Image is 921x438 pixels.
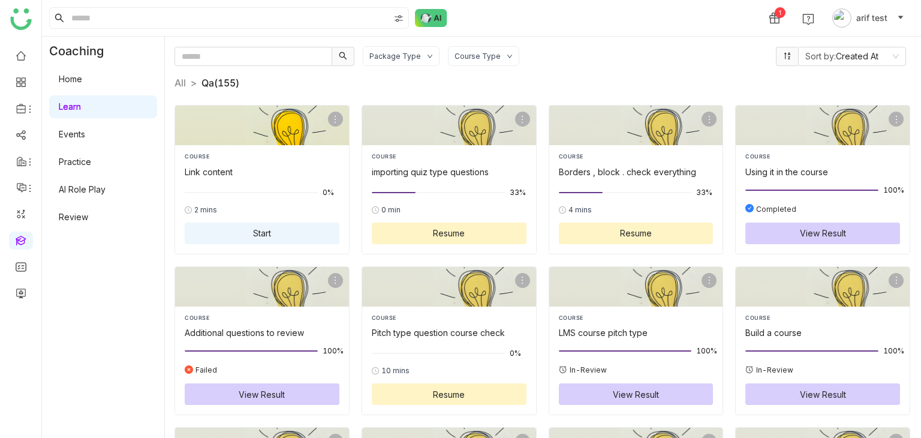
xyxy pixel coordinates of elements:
button: Resume [372,383,526,405]
a: Home [59,74,82,84]
div: Using it in the course [745,166,900,178]
span: In-Review [756,365,793,374]
div: COURSE [559,314,714,322]
span: Start [253,227,271,239]
nz-breadcrumb-separator: > [191,77,197,89]
span: Resume [433,388,465,401]
span: 100% [883,347,898,355]
span: View Result [613,388,659,401]
img: Additional questions to review [175,267,349,307]
div: Package Type [369,52,421,61]
a: Practice [59,157,91,167]
button: arif test [830,8,907,28]
img: search-type.svg [394,14,404,23]
div: COURSE [372,314,526,322]
span: 0% [510,350,524,357]
span: Qa (155) [201,77,239,89]
div: COURSE [745,314,900,322]
img: Using it in the course [736,106,910,145]
img: Build a course [736,267,910,307]
span: View Result [800,227,846,239]
button: View Result [745,223,900,244]
span: In-Review [570,365,607,374]
img: Link content [175,106,349,145]
span: 0 min [381,205,401,215]
div: Borders , block . check everything [559,166,714,178]
a: Learn [59,101,81,112]
button: Start [185,223,339,244]
div: Course Type [455,52,501,61]
div: LMS course pitch type [559,326,714,339]
span: 100% [883,187,898,194]
span: arif test [856,11,887,25]
div: Build a course [745,326,900,339]
div: COURSE [185,152,339,161]
img: avatar [832,8,851,28]
span: 33% [696,189,711,196]
span: Resume [433,227,465,239]
div: Coaching [42,37,122,65]
div: 1 [775,7,785,18]
a: All [174,77,186,89]
span: 2 mins [194,205,217,215]
div: Link content [185,166,339,178]
button: View Result [559,383,714,405]
button: Resume [559,223,714,244]
a: AI Role Play [59,184,106,194]
img: Borders , block . check everything [549,106,723,145]
div: COURSE [185,314,339,322]
div: COURSE [372,152,526,161]
span: Sort by: [805,51,836,61]
span: 100% [696,347,711,355]
img: LMS course pitch type [549,267,723,307]
span: Completed [756,205,796,214]
img: help.svg [802,13,814,25]
span: View Result [800,388,846,401]
span: Failed [195,365,217,374]
div: COURSE [745,152,900,161]
button: View Result [745,383,900,405]
button: View Result [185,383,339,405]
img: ask-buddy-normal.svg [415,9,447,27]
a: Review [59,212,88,222]
span: Resume [620,227,652,239]
span: 0% [323,189,337,196]
button: Resume [372,223,526,244]
img: importing quiz type questions [362,106,536,145]
div: importing quiz type questions [372,166,526,178]
span: 100% [323,347,337,355]
nz-select-item: Created At [805,47,899,65]
div: Additional questions to review [185,326,339,339]
span: 4 mins [568,205,592,215]
div: COURSE [559,152,714,161]
div: Pitch type question course check [372,326,526,339]
span: 33% [510,189,524,196]
img: logo [10,8,32,30]
span: View Result [239,388,285,401]
span: 10 mins [381,365,410,376]
a: Events [59,129,85,139]
img: Pitch type question course check [362,267,536,307]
